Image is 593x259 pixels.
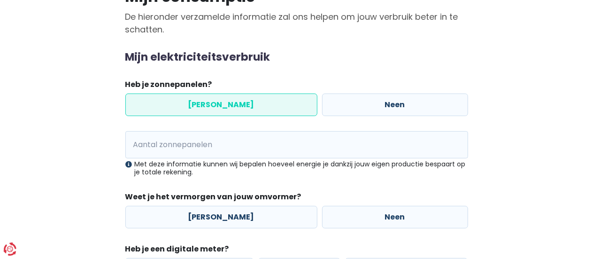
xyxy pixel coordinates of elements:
legend: Heb je zonnepanelen? [125,79,468,94]
h2: Mijn elektriciteitsverbruik [125,51,468,64]
legend: Weet je het vermorgen van jouw omvormer? [125,191,468,206]
label: [PERSON_NAME] [125,94,317,116]
label: Neen [322,206,468,228]
label: Neen [322,94,468,116]
label: [PERSON_NAME] [125,206,317,228]
p: De hieronder verzamelde informatie zal ons helpen om jouw verbruik beter in te schatten. [125,10,468,36]
div: Met deze informatie kunnen wij bepalen hoeveel energie je dankzij jouw eigen productie bespaart o... [125,160,468,176]
legend: Heb je een digitale meter? [125,243,468,258]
